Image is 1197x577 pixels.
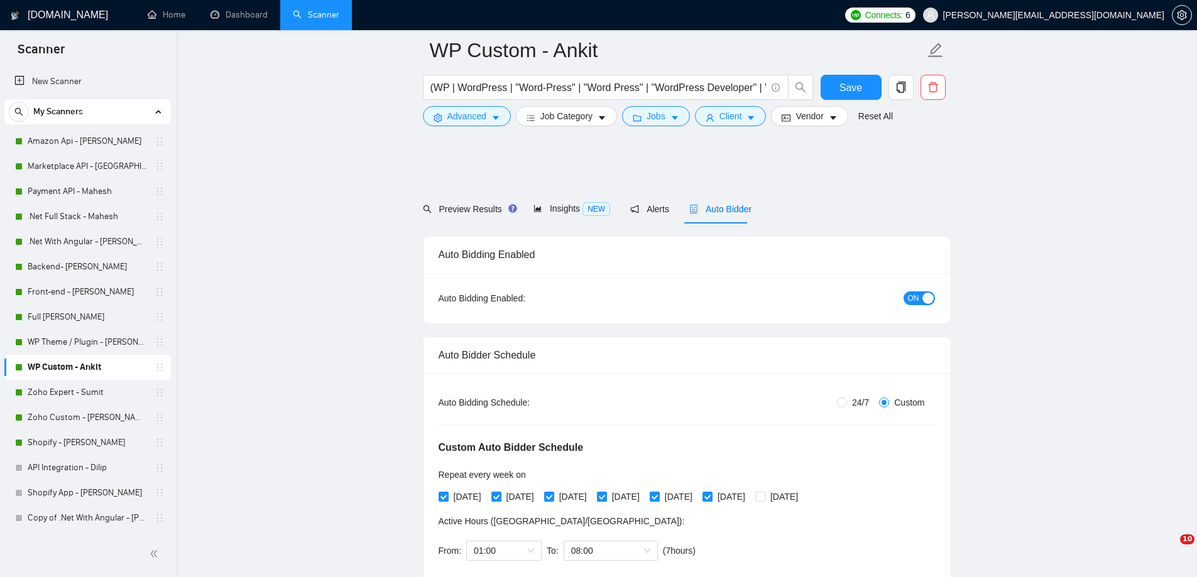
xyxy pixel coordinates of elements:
[155,212,165,222] span: holder
[439,396,604,409] div: Auto Bidding Schedule:
[839,80,862,95] span: Save
[28,254,147,279] a: Backend- [PERSON_NAME]
[439,337,935,373] div: Auto Bidder Schedule
[28,455,147,480] a: API Integration - Dilip
[155,438,165,448] span: holder
[533,203,610,213] span: Insights
[516,106,617,126] button: barsJob Categorycaret-down
[28,430,147,455] a: Shopify - [PERSON_NAME]
[927,42,944,58] span: edit
[607,490,645,504] span: [DATE]
[571,541,650,560] span: 08:00
[547,546,559,556] span: To:
[430,35,925,66] input: Scanner name...
[155,262,165,272] span: holder
[33,99,83,124] span: My Scanners
[4,69,171,94] li: New Scanner
[660,490,697,504] span: [DATE]
[1172,10,1191,20] span: setting
[28,355,147,380] a: WP Custom - Ankit
[28,204,147,229] a: .Net Full Stack - Mahesh
[9,107,28,116] span: search
[11,6,19,26] img: logo
[439,291,604,305] div: Auto Bidding Enabled:
[28,405,147,430] a: Zoho Custom - [PERSON_NAME]
[622,106,690,126] button: folderJobscaret-down
[1172,5,1192,25] button: setting
[598,113,606,122] span: caret-down
[9,102,29,122] button: search
[771,106,848,126] button: idcardVendorcaret-down
[746,113,755,122] span: caret-down
[689,205,698,213] span: robot
[921,75,946,100] button: delete
[713,490,750,504] span: [DATE]
[28,380,147,405] a: Zoho Expert - Sumit
[28,330,147,355] a: WP Theme / Plugin - [PERSON_NAME]
[439,470,526,480] span: Repeat every week on
[447,109,486,123] span: Advanced
[491,113,500,122] span: caret-down
[926,11,935,19] span: user
[155,413,165,423] span: holder
[155,237,165,247] span: holder
[501,490,539,504] span: [DATE]
[1172,10,1192,20] a: setting
[630,205,639,213] span: notification
[663,546,696,556] span: ( 7 hours)
[706,113,714,122] span: user
[155,513,165,523] span: holder
[582,202,610,216] span: NEW
[554,490,592,504] span: [DATE]
[28,480,147,505] a: Shopify App - [PERSON_NAME]
[533,204,542,213] span: area-chart
[1154,534,1184,564] iframe: Intercom live chat
[474,541,534,560] span: 01:00
[28,154,147,179] a: Marketplace API - [GEOGRAPHIC_DATA]
[155,362,165,372] span: holder
[150,547,162,560] span: double-left
[782,113,790,122] span: idcard
[905,8,910,22] span: 6
[155,488,165,498] span: holder
[851,10,861,20] img: upwork-logo.png
[630,204,669,214] span: Alerts
[155,337,165,347] span: holder
[293,9,339,20] a: searchScanner
[28,179,147,204] a: Payment API - Mahesh
[155,136,165,146] span: holder
[423,205,432,213] span: search
[430,80,766,95] input: Search Freelance Jobs...
[689,204,752,214] span: Auto Bidder
[670,113,679,122] span: caret-down
[4,99,171,531] li: My Scanners
[647,109,665,123] span: Jobs
[28,279,147,305] a: Front-end - [PERSON_NAME]
[439,237,935,272] div: Auto Bidding Enabled
[423,204,513,214] span: Preview Results
[439,516,685,526] span: Active Hours ( [GEOGRAPHIC_DATA]/[GEOGRAPHIC_DATA] ):
[695,106,767,126] button: userClientcaret-down
[829,113,838,122] span: caret-down
[908,291,919,305] span: ON
[155,161,165,171] span: holder
[772,84,780,92] span: info-circle
[507,203,518,214] div: Tooltip anchor
[527,113,535,122] span: bars
[155,312,165,322] span: holder
[889,396,929,409] span: Custom
[858,109,893,123] a: Reset All
[765,490,803,504] span: [DATE]
[889,82,913,93] span: copy
[155,186,165,197] span: holder
[28,505,147,531] a: Copy of .Net With Angular - [PERSON_NAME]
[28,305,147,330] a: Full [PERSON_NAME]
[155,287,165,297] span: holder
[148,9,185,20] a: homeHome
[423,106,511,126] button: settingAdvancedcaret-down
[155,387,165,397] span: holder
[28,129,147,154] a: Amazon Api - [PERSON_NAME]
[719,109,742,123] span: Client
[439,440,584,455] h5: Custom Auto Bidder Schedule
[821,75,882,100] button: Save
